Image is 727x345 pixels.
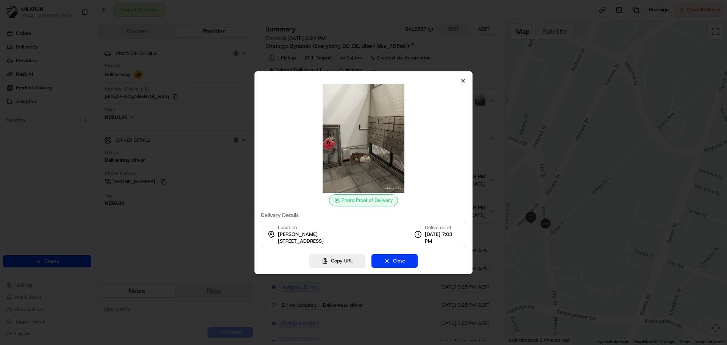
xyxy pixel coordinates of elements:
[278,231,318,238] span: [PERSON_NAME]
[329,194,398,206] div: Photo Proof of Delivery
[309,254,365,268] button: Copy URL
[425,224,460,231] span: Delivered at
[278,238,324,245] span: [STREET_ADDRESS]
[425,231,460,245] span: [DATE] 7:03 PM
[371,254,418,268] button: Close
[309,84,418,193] img: photo_proof_of_delivery image
[261,212,466,218] label: Delivery Details
[278,224,297,231] span: Location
